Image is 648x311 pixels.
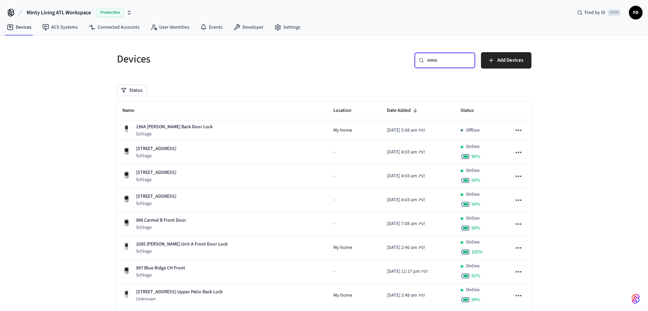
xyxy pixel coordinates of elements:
span: PST [421,269,428,275]
span: [DATE] 4:03 am [387,173,417,180]
img: Schlage Sense Smart Deadbolt with Camelot Trim, Front [122,147,131,155]
p: Online [466,167,480,174]
span: [DATE] 4:03 am [387,149,417,156]
span: 94 % [471,201,480,208]
a: Settings [269,21,306,33]
span: Ctrl K [607,9,621,16]
p: Schlage [136,131,213,137]
div: Asia/Manila [387,220,425,227]
p: Offline [466,127,480,134]
span: - [333,173,335,180]
span: 93 % [471,177,480,184]
span: [DATE] 7:08 am [387,220,417,227]
img: Schlage Sense Smart Deadbolt with Camelot Trim, Front [122,195,131,203]
img: Schlage Sense Smart Deadbolt with Camelot Trim, Front [122,266,131,275]
span: [DATE] 5:08 am [387,127,417,134]
a: Devices [1,21,37,33]
span: My home [333,244,352,251]
span: - [333,196,335,204]
img: Yale Assure Touchscreen Wifi Smart Lock, Satin Nickel, Front [122,290,131,298]
div: Asia/Manila [387,268,428,275]
img: Yale Assure Touchscreen Wifi Smart Lock, Satin Nickel, Front [122,125,131,133]
p: Unknown [136,296,223,302]
p: Online [466,286,480,294]
a: ACS Systems [37,21,83,33]
span: PST [419,149,425,155]
span: Find by ID [585,9,605,16]
span: My home [333,127,352,134]
a: Connected Accounts [83,21,145,33]
p: Schlage [136,152,176,159]
span: - [333,268,335,275]
p: 987 Blue Ridge CH Front [136,265,185,272]
span: [DATE] 4:03 am [387,196,417,204]
p: Online [466,215,480,222]
img: Yale Assure Touchscreen Wifi Smart Lock, Satin Nickel, Front [122,242,131,251]
span: PST [419,128,425,134]
img: Schlage Sense Smart Deadbolt with Camelot Trim, Front [122,171,131,179]
span: PST [419,245,425,251]
span: 99 % [471,225,480,232]
p: Online [466,191,480,198]
a: User Identities [145,21,195,33]
p: Schlage [136,272,185,279]
span: PST [419,173,425,179]
span: - [333,149,335,156]
a: Developer [228,21,269,33]
span: 99 % [471,296,480,303]
div: Asia/Manila [387,173,425,180]
span: [DATE] 3:49 am [387,292,417,299]
span: Status [461,105,483,116]
p: Schlage [136,200,176,207]
span: [DATE] 11:17 pm [387,268,420,275]
img: Schlage Sense Smart Deadbolt with Camelot Trim, Front [122,219,131,227]
p: [STREET_ADDRESS] [136,193,176,200]
div: Asia/Manila [387,127,425,134]
span: Production [96,8,124,17]
span: PST [419,293,425,299]
span: 92 % [471,272,480,279]
div: Asia/Manila [387,292,425,299]
h5: Devices [117,52,320,66]
span: - [333,220,335,227]
p: [STREET_ADDRESS] [136,145,176,152]
p: 1085 [PERSON_NAME] Unit A Front Door Lock [136,241,228,248]
span: Minty Living ATL Workspace [27,9,91,17]
span: Name [122,105,143,116]
button: FD [629,6,643,19]
span: My home [333,292,352,299]
p: Online [466,263,480,270]
p: Schlage [136,224,186,231]
div: Asia/Manila [387,149,425,156]
a: Events [195,21,228,33]
span: PST [419,197,425,203]
div: Asia/Manila [387,244,425,251]
button: Status [117,85,147,96]
span: [DATE] 2:40 am [387,244,417,251]
img: SeamLogoGradient.69752ec5.svg [632,293,640,304]
p: 988 Carmel B Front Door [136,217,186,224]
p: Schlage [136,176,176,183]
div: Asia/Manila [387,196,425,204]
span: Date Added [387,105,420,116]
p: Schlage [136,248,228,255]
div: Find by IDCtrl K [572,6,626,19]
span: Location [333,105,360,116]
span: PST [419,221,425,227]
span: Add Devices [497,56,523,65]
p: [STREET_ADDRESS] [136,169,176,176]
span: 96 % [471,153,480,160]
button: Add Devices [481,52,531,69]
p: Online [466,143,480,150]
p: Online [466,239,480,246]
p: 196A [PERSON_NAME] Back Door Lock [136,123,213,131]
p: [STREET_ADDRESS] Upper Patio Back Lock [136,288,223,296]
span: 100 % [471,249,483,255]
